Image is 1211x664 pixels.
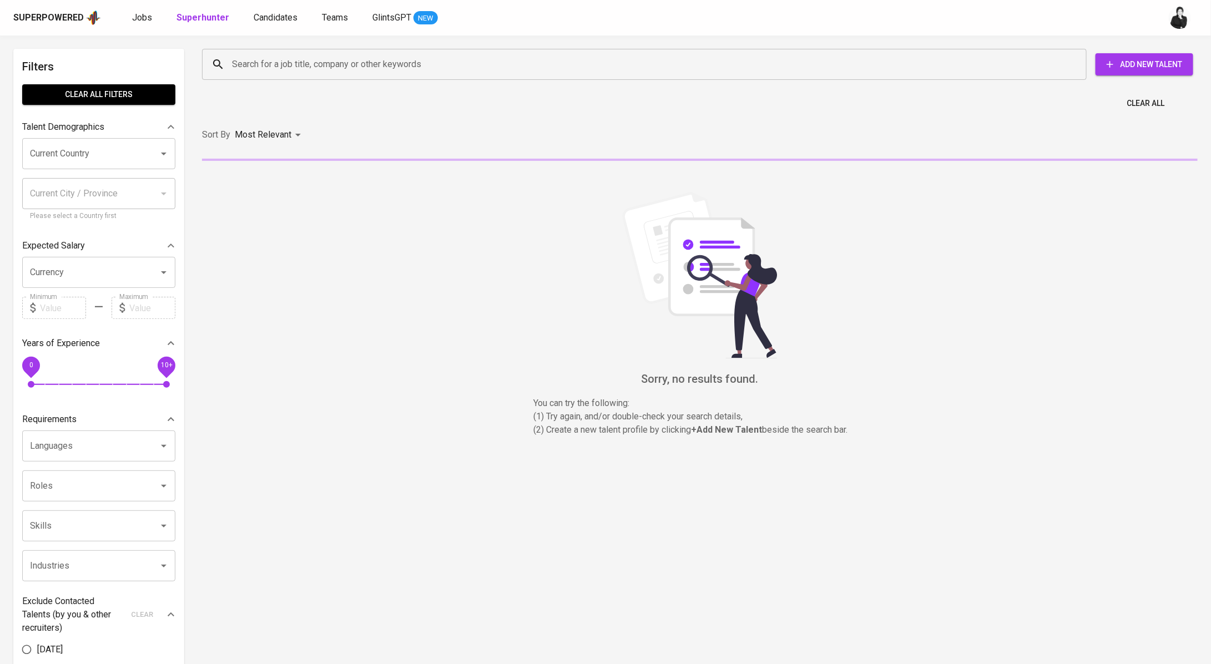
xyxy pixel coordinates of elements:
[691,424,762,435] b: + Add New Talent
[30,211,168,222] p: Please select a Country first
[31,88,166,102] span: Clear All filters
[86,9,101,26] img: app logo
[40,297,86,319] input: Value
[22,413,77,426] p: Requirements
[254,12,297,23] span: Candidates
[322,12,348,23] span: Teams
[235,128,291,141] p: Most Relevant
[176,12,229,23] b: Superhunter
[22,235,175,257] div: Expected Salary
[156,558,171,574] button: Open
[22,239,85,252] p: Expected Salary
[156,518,171,534] button: Open
[617,192,783,358] img: file_searching.svg
[22,120,104,134] p: Talent Demographics
[132,12,152,23] span: Jobs
[372,11,438,25] a: GlintsGPT NEW
[22,595,124,635] p: Exclude Contacted Talents (by you & other recruiters)
[533,410,866,423] p: (1) Try again, and/or double-check your search details,
[1096,53,1193,75] button: Add New Talent
[29,362,33,369] span: 0
[413,13,438,24] span: NEW
[533,397,866,410] p: You can try the following :
[129,297,175,319] input: Value
[156,478,171,494] button: Open
[13,12,84,24] div: Superpowered
[22,84,175,105] button: Clear All filters
[322,11,350,25] a: Teams
[156,438,171,454] button: Open
[533,423,866,437] p: (2) Create a new talent profile by clicking beside the search bar.
[1104,58,1184,72] span: Add New Talent
[22,595,175,635] div: Exclude Contacted Talents (by you & other recruiters)clear
[13,9,101,26] a: Superpoweredapp logo
[22,332,175,354] div: Years of Experience
[176,11,231,25] a: Superhunter
[156,265,171,280] button: Open
[22,58,175,75] h6: Filters
[1122,93,1169,114] button: Clear All
[22,337,100,350] p: Years of Experience
[254,11,300,25] a: Candidates
[202,370,1198,388] h6: Sorry, no results found.
[1169,7,1191,29] img: medwi@glints.com
[160,362,172,369] span: 10+
[372,12,411,23] span: GlintsGPT
[22,116,175,138] div: Talent Demographics
[1127,97,1164,110] span: Clear All
[235,125,305,145] div: Most Relevant
[37,643,63,656] span: [DATE]
[156,146,171,161] button: Open
[202,128,230,141] p: Sort By
[132,11,154,25] a: Jobs
[22,408,175,430] div: Requirements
